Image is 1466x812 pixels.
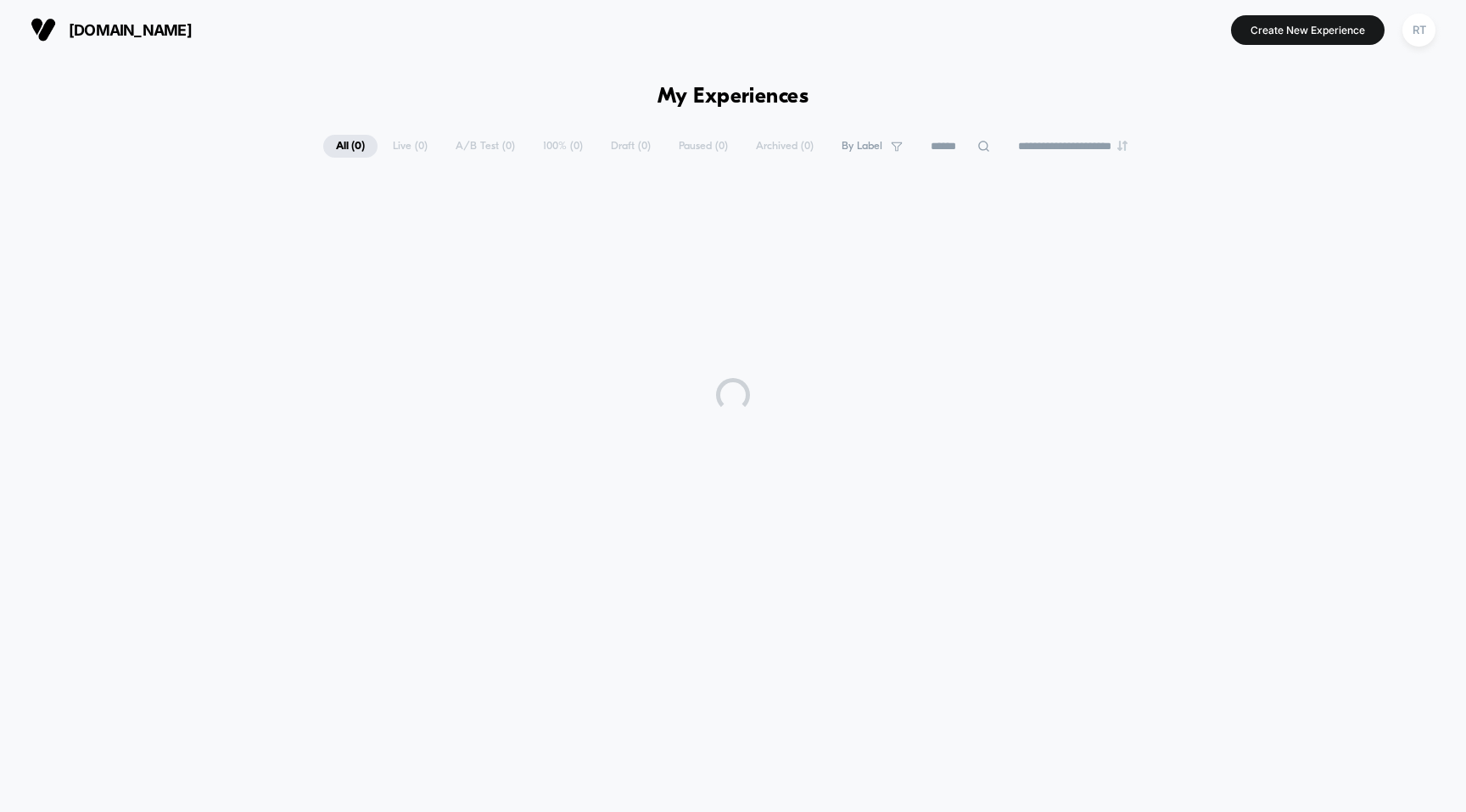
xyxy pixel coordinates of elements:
button: [DOMAIN_NAME] [25,16,197,43]
img: end [1117,141,1127,151]
button: Create New Experience [1231,15,1385,45]
button: RT [1397,13,1441,47]
span: By Label [842,140,882,153]
span: All ( 0 ) [323,135,378,158]
h1: My Experiences [657,85,809,109]
div: RT [1402,14,1435,47]
img: Visually logo [31,17,56,42]
span: [DOMAIN_NAME] [69,21,192,39]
